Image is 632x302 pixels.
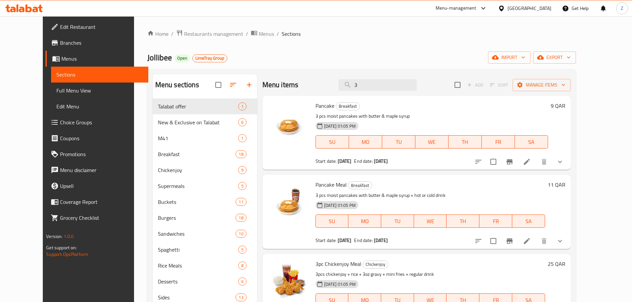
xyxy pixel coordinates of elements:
[236,198,246,206] div: items
[239,103,246,110] span: 1
[417,216,444,226] span: WE
[51,67,148,83] a: Sections
[316,180,347,190] span: Pancake Meal
[268,259,310,302] img: 3pc Chickenjoy Meal
[60,118,143,126] span: Choice Groups
[175,55,190,61] span: Open
[512,214,545,228] button: SA
[318,216,346,226] span: SU
[268,101,310,144] img: Pancake
[45,130,148,146] a: Coupons
[321,281,358,287] span: [DATE] 01:05 PM
[470,154,486,170] button: sort-choices
[348,214,381,228] button: MO
[158,102,238,110] span: Talabat offer
[158,277,238,285] span: Desserts
[482,216,510,226] span: FR
[46,232,62,241] span: Version:
[502,233,518,249] button: Branch-specific-item
[523,237,531,245] a: Edit menu item
[45,178,148,194] a: Upsell
[515,216,542,226] span: SA
[153,114,257,130] div: New & Exclusive on Talabat6
[51,83,148,98] a: Full Menu View
[56,71,143,79] span: Sections
[60,214,143,222] span: Grocery Checklist
[153,178,257,194] div: Supermeals5
[236,199,246,205] span: 11
[493,53,525,62] span: import
[374,157,388,165] b: [DATE]
[158,118,238,126] span: New & Exclusive on Talabat
[486,80,513,90] span: Select section first
[51,98,148,114] a: Edit Menu
[238,246,246,254] div: items
[374,236,388,245] b: [DATE]
[236,214,246,222] div: items
[484,137,512,147] span: FR
[153,98,257,114] div: Talabat offer1
[236,230,246,238] div: items
[316,157,337,165] span: Start date:
[238,182,246,190] div: items
[45,19,148,35] a: Edit Restaurant
[488,51,530,64] button: import
[316,101,334,111] span: Pancake
[382,135,415,149] button: TU
[351,216,379,226] span: MO
[158,214,236,222] div: Burgers
[536,233,552,249] button: delete
[45,35,148,51] a: Branches
[486,155,500,169] span: Select to update
[316,135,349,149] button: SU
[447,214,479,228] button: TH
[316,191,545,200] p: 3 pcs moist pancakes with butter & maple syrup + hot or cold drink
[352,137,380,147] span: MO
[158,293,236,301] span: Sides
[515,135,548,149] button: SA
[415,135,449,149] button: WE
[158,166,238,174] span: Chickenjoy
[153,130,257,146] div: M411
[538,53,571,62] span: export
[158,230,236,238] span: Sandwiches
[552,233,568,249] button: show more
[348,181,372,189] div: Breakfast
[363,261,388,269] div: Chickenjoy
[349,135,382,149] button: MO
[451,78,464,92] span: Select section
[316,270,545,278] p: 3pcs chickenjoy + rice + 3oz gravy + mini fries + regular drink
[176,30,243,38] a: Restaurants management
[56,102,143,110] span: Edit Menu
[239,247,246,253] span: 5
[385,137,413,147] span: TU
[338,157,352,165] b: [DATE]
[153,226,257,242] div: Sandwiches10
[153,258,257,273] div: Rice Meals8
[523,158,531,166] a: Edit menu item
[338,79,417,91] input: search
[239,263,246,269] span: 8
[238,166,246,174] div: items
[236,151,246,157] span: 18
[449,135,482,149] button: TH
[533,51,576,64] button: export
[45,162,148,178] a: Menu disclaimer
[153,210,257,226] div: Burgers18
[239,135,246,142] span: 1
[158,182,238,190] div: Supermeals
[451,137,479,147] span: TH
[158,262,238,270] span: Rice Meals
[336,102,360,110] div: Breakfast
[147,50,172,65] span: Jollibee
[518,137,545,147] span: SA
[45,146,148,162] a: Promotions
[282,30,301,38] span: Sections
[354,236,373,245] span: End date:
[259,30,274,38] span: Menus
[238,134,246,142] div: items
[153,162,257,178] div: Chickenjoy9
[518,81,565,89] span: Manage items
